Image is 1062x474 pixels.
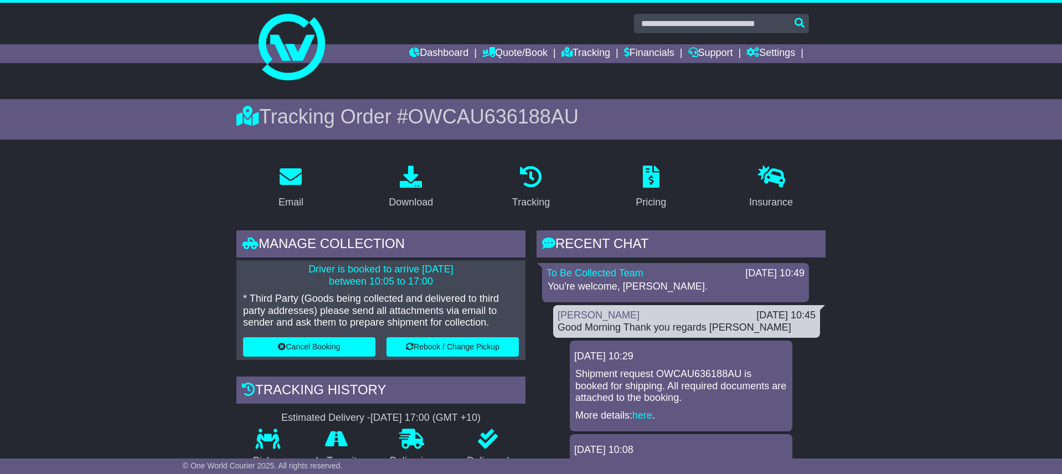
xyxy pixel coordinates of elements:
[548,281,803,293] p: You're welcome, [PERSON_NAME].
[236,455,300,467] p: Pickup
[243,293,519,329] p: * Third Party (Goods being collected and delivered to third party addresses) please send all atta...
[628,162,673,214] a: Pricing
[505,162,557,214] a: Tracking
[746,44,795,63] a: Settings
[547,267,643,279] a: To Be Collected Team
[756,310,816,322] div: [DATE] 10:45
[558,322,816,334] div: Good Morning Thank you regards [PERSON_NAME]
[624,44,674,63] a: Financials
[575,410,787,422] p: More details: .
[749,195,793,210] div: Insurance
[537,230,826,260] div: RECENT CHAT
[236,377,525,406] div: Tracking history
[271,162,311,214] a: Email
[636,195,666,210] div: Pricing
[742,162,800,214] a: Insurance
[688,44,733,63] a: Support
[279,195,303,210] div: Email
[408,105,579,128] span: OWCAU636188AU
[236,230,525,260] div: Manage collection
[236,412,525,424] div: Estimated Delivery -
[389,195,433,210] div: Download
[243,337,375,357] button: Cancel Booking
[370,412,481,424] div: [DATE] 17:00 (GMT +10)
[183,461,343,470] span: © One World Courier 2025. All rights reserved.
[745,267,805,280] div: [DATE] 10:49
[574,351,788,363] div: [DATE] 10:29
[482,44,548,63] a: Quote/Book
[373,455,451,467] p: Delivering
[451,455,526,467] p: Delivered
[558,310,640,321] a: [PERSON_NAME]
[561,44,610,63] a: Tracking
[574,444,788,456] div: [DATE] 10:08
[300,455,374,467] p: In Transit
[575,368,787,404] p: Shipment request OWCAU636188AU is booked for shipping. All required documents are attached to the...
[243,264,519,287] p: Driver is booked to arrive [DATE] between 10:05 to 17:00
[632,410,652,421] a: here
[409,44,468,63] a: Dashboard
[512,195,550,210] div: Tracking
[382,162,440,214] a: Download
[386,337,519,357] button: Rebook / Change Pickup
[236,105,826,128] div: Tracking Order #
